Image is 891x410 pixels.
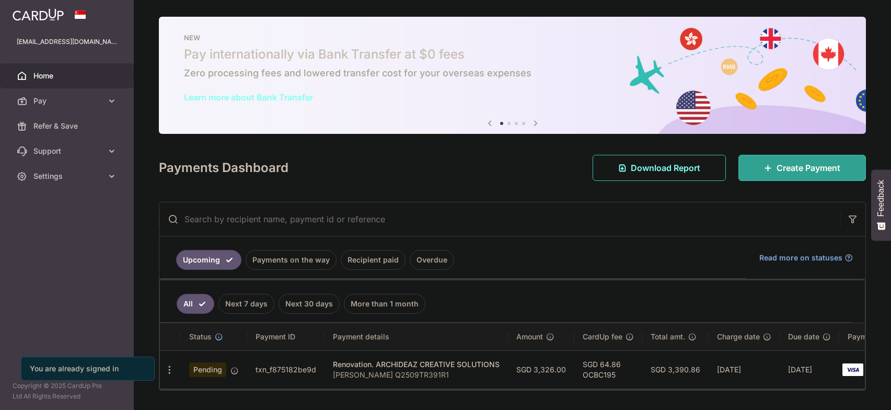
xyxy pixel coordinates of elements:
span: Download Report [631,162,700,174]
td: [DATE] [709,350,780,389]
td: txn_f875182be9d [247,350,325,389]
span: Charge date [717,332,760,342]
span: Pay [33,96,102,106]
td: SGD 3,390.86 [642,350,709,389]
span: Create Payment [777,162,840,174]
a: Payments on the way [246,250,337,270]
div: You are already signed in [30,363,146,374]
td: [DATE] [780,350,839,389]
th: Payment details [325,323,508,350]
span: Support [33,146,102,156]
p: NEW [184,33,841,42]
a: Create Payment [738,155,866,181]
h6: Zero processing fees and lowered transfer cost for your overseas expenses [184,67,841,79]
a: Upcoming [176,250,241,270]
a: More than 1 month [344,294,425,314]
h5: Pay internationally via Bank Transfer at $0 fees [184,46,841,63]
td: SGD 3,326.00 [508,350,574,389]
a: Download Report [593,155,726,181]
a: Read more on statuses [759,253,853,263]
span: CardUp fee [583,332,622,342]
input: Search by recipient name, payment id or reference [159,202,840,236]
button: Feedback - Show survey [871,169,891,241]
a: Overdue [410,250,454,270]
img: Bank Card [842,363,863,376]
a: Learn more about Bank Transfer [184,92,313,102]
span: Read more on statuses [759,253,842,263]
a: All [177,294,214,314]
p: [EMAIL_ADDRESS][DOMAIN_NAME] [17,37,117,47]
a: Recipient paid [341,250,406,270]
span: Due date [788,332,819,342]
img: Bank transfer banner [159,17,866,134]
img: CardUp [13,8,64,21]
a: Next 30 days [279,294,340,314]
span: Status [189,332,212,342]
span: Amount [516,332,543,342]
span: Pending [189,362,226,377]
h4: Payments Dashboard [159,158,288,177]
a: Next 7 days [218,294,274,314]
span: Settings [33,171,102,181]
div: Renovation. ARCHIDEAZ CREATIVE SOLUTIONS [333,359,500,370]
p: [PERSON_NAME] Q2509TR391R1 [333,370,500,380]
td: SGD 64.86 OCBC195 [574,350,642,389]
span: Home [33,71,102,81]
th: Payment ID [247,323,325,350]
span: Total amt. [651,332,685,342]
span: Refer & Save [33,121,102,131]
span: Feedback [876,180,886,217]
